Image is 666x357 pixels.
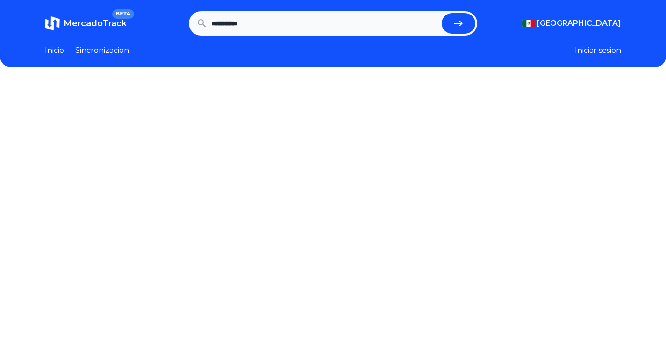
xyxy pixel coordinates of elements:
a: Inicio [45,45,64,56]
img: MercadoTrack [45,16,60,31]
a: Sincronizacion [75,45,129,56]
span: BETA [112,9,134,19]
a: MercadoTrackBETA [45,16,127,31]
button: Iniciar sesion [575,45,621,56]
span: MercadoTrack [64,18,127,29]
span: [GEOGRAPHIC_DATA] [537,18,621,29]
img: Mexico [522,20,535,27]
button: [GEOGRAPHIC_DATA] [522,18,621,29]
